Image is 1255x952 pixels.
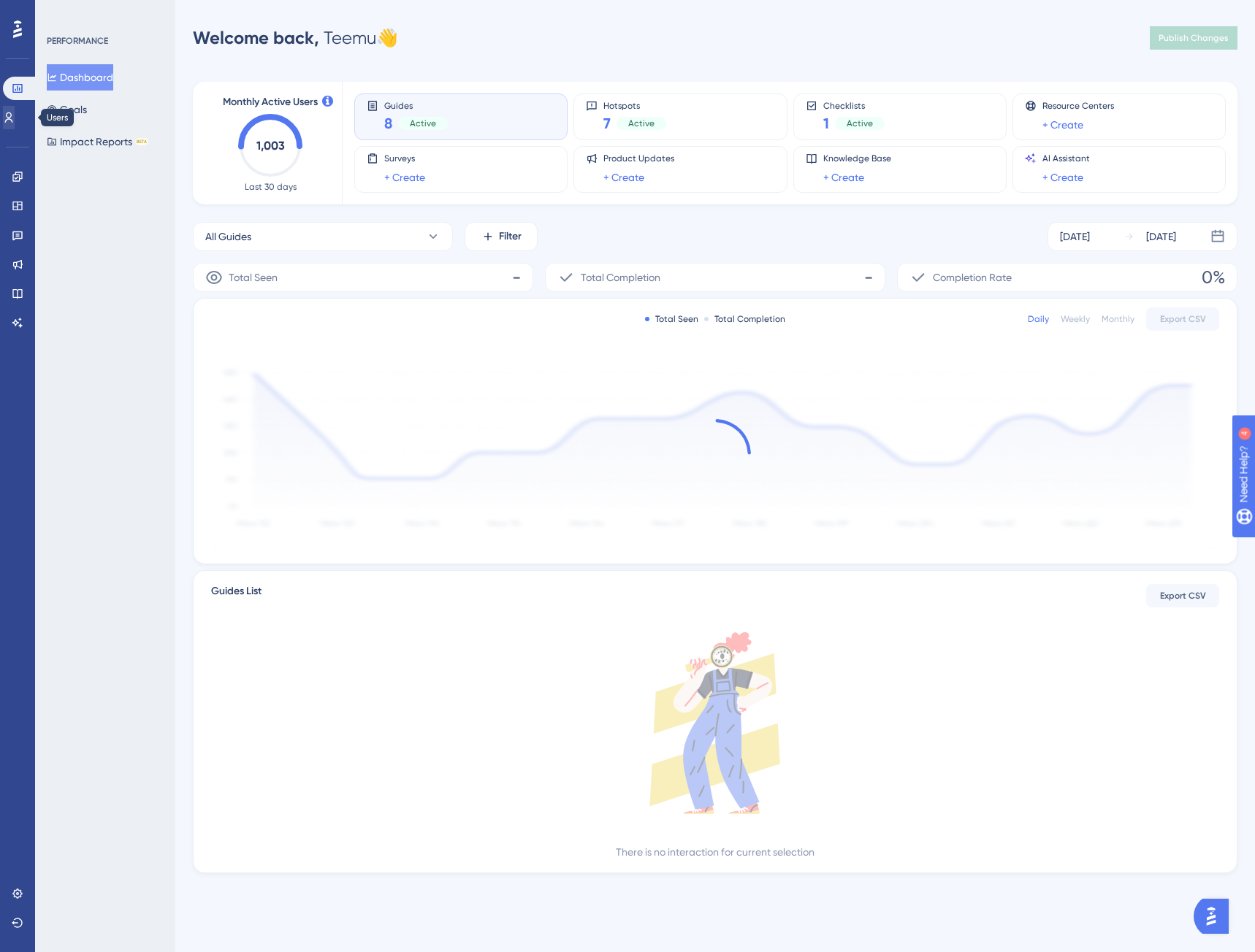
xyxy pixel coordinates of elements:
span: Knowledge Base [823,153,891,164]
button: Publish Changes [1150,26,1237,50]
button: Export CSV [1146,307,1219,331]
span: All Guides [205,228,251,245]
div: Teemu 👋 [193,26,398,50]
button: Dashboard [47,64,113,91]
span: Active [410,118,436,129]
span: Guides List [211,583,262,609]
div: Daily [1028,313,1049,325]
button: Goals [47,96,87,123]
span: Publish Changes [1159,32,1229,44]
span: Filter [499,228,522,245]
div: PERFORMANCE [47,35,108,47]
a: + Create [823,169,864,186]
button: Filter [465,222,538,251]
span: - [864,266,873,289]
span: Last 30 days [245,181,297,193]
a: + Create [1042,169,1083,186]
button: Export CSV [1146,584,1219,607]
button: All Guides [193,222,453,251]
div: There is no interaction for current selection [616,843,815,861]
span: Product Updates [603,153,674,164]
span: Surveys [384,153,425,164]
div: [DATE] [1146,228,1176,245]
div: [DATE] [1060,228,1090,245]
span: Checklists [823,100,885,110]
button: Impact ReportsBETA [47,128,148,155]
text: 1,003 [256,139,285,153]
span: AI Assistant [1042,153,1090,164]
span: Guides [384,100,448,110]
span: Resource Centers [1042,100,1114,112]
span: Active [847,118,873,129]
span: Total Seen [229,269,278,286]
span: 8 [384,113,392,134]
span: 0% [1202,266,1225,289]
span: 1 [823,113,829,134]
span: - [512,266,521,289]
span: Need Help? [34,4,91,21]
span: Welcome back, [193,27,319,48]
span: Hotspots [603,100,666,110]
span: Export CSV [1160,313,1206,325]
span: 7 [603,113,611,134]
a: + Create [1042,116,1083,134]
div: Total Completion [704,313,785,325]
span: Total Completion [581,269,660,286]
span: Monthly Active Users [223,93,318,111]
div: BETA [135,138,148,145]
div: 4 [102,7,106,19]
div: Monthly [1102,313,1134,325]
a: + Create [603,169,644,186]
iframe: UserGuiding AI Assistant Launcher [1194,894,1237,938]
span: Completion Rate [933,269,1012,286]
div: Weekly [1061,313,1090,325]
div: Total Seen [645,313,698,325]
span: Export CSV [1160,590,1206,602]
a: + Create [384,169,425,186]
span: Active [628,118,655,129]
